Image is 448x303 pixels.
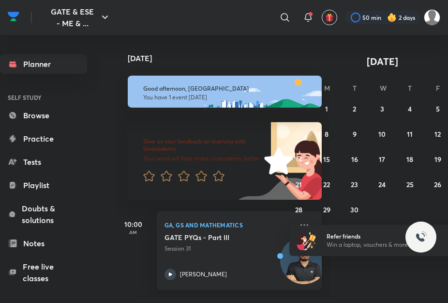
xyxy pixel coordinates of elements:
[325,13,334,22] img: avatar
[378,180,386,189] abbr: September 24, 2025
[319,151,334,167] button: September 15, 2025
[387,13,397,22] img: streak
[319,101,334,116] button: September 1, 2025
[323,155,330,164] abbr: September 15, 2025
[351,155,358,164] abbr: September 16, 2025
[325,104,328,113] abbr: September 1, 2025
[406,180,414,189] abbr: September 25, 2025
[164,244,293,253] p: Session 31
[8,9,19,24] img: Company Logo
[231,122,322,200] img: feedback_image
[291,176,307,192] button: September 21, 2025
[281,242,327,288] img: Avatar
[402,126,418,142] button: September 11, 2025
[128,76,322,108] img: afternoon
[114,229,153,235] p: AM
[430,101,446,116] button: September 5, 2025
[143,155,268,162] p: Your word will help make Unacademy better
[295,205,302,214] abbr: September 28, 2025
[296,180,302,189] abbr: September 21, 2025
[319,126,334,142] button: September 8, 2025
[8,9,19,26] a: Company Logo
[415,231,427,243] img: ttu
[408,104,412,113] abbr: September 4, 2025
[114,219,153,229] h5: 10:00
[353,83,357,93] abbr: Tuesday
[430,151,446,167] button: September 19, 2025
[291,202,307,217] button: September 28, 2025
[434,180,441,189] abbr: September 26, 2025
[327,240,446,249] p: Win a laptop, vouchers & more
[319,176,334,192] button: September 22, 2025
[430,176,446,192] button: September 26, 2025
[319,202,334,217] button: September 29, 2025
[325,129,329,139] abbr: September 8, 2025
[402,101,418,116] button: September 4, 2025
[402,151,418,167] button: September 18, 2025
[297,129,300,139] abbr: September 7, 2025
[323,205,330,214] abbr: September 29, 2025
[324,83,330,93] abbr: Monday
[322,10,337,25] button: avatar
[353,129,357,139] abbr: September 9, 2025
[164,233,285,242] h5: GATE PYQs - Part III
[380,83,387,93] abbr: Wednesday
[347,151,362,167] button: September 16, 2025
[434,129,441,139] abbr: September 12, 2025
[353,104,356,113] abbr: September 2, 2025
[424,9,440,26] img: Manasi Raut
[430,126,446,142] button: September 12, 2025
[380,104,384,113] abbr: September 3, 2025
[374,151,390,167] button: September 17, 2025
[128,54,332,62] h4: [DATE]
[436,104,440,113] abbr: September 5, 2025
[436,83,440,93] abbr: Friday
[379,155,385,164] abbr: September 17, 2025
[347,101,362,116] button: September 2, 2025
[297,231,316,250] img: referral
[374,176,390,192] button: September 24, 2025
[180,270,227,279] p: [PERSON_NAME]
[291,151,307,167] button: September 14, 2025
[347,176,362,192] button: September 23, 2025
[143,138,268,153] h6: Give us your feedback on learning with Unacademy
[296,155,302,164] abbr: September 14, 2025
[350,205,358,214] abbr: September 30, 2025
[374,126,390,142] button: September 10, 2025
[143,85,307,92] h6: Good afternoon, [GEOGRAPHIC_DATA]
[408,83,412,93] abbr: Thursday
[407,129,413,139] abbr: September 11, 2025
[351,180,358,189] abbr: September 23, 2025
[291,126,307,142] button: September 7, 2025
[434,155,441,164] abbr: September 19, 2025
[402,176,418,192] button: September 25, 2025
[143,94,307,101] p: You have 1 event [DATE]
[164,219,293,231] p: GA, GS and Mathematics
[374,101,390,116] button: September 3, 2025
[367,55,398,68] span: [DATE]
[327,232,446,240] h6: Refer friends
[347,202,362,217] button: September 30, 2025
[406,155,413,164] abbr: September 18, 2025
[323,180,330,189] abbr: September 22, 2025
[44,2,117,33] button: GATE & ESE - ME & ...
[347,126,362,142] button: September 9, 2025
[378,129,386,139] abbr: September 10, 2025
